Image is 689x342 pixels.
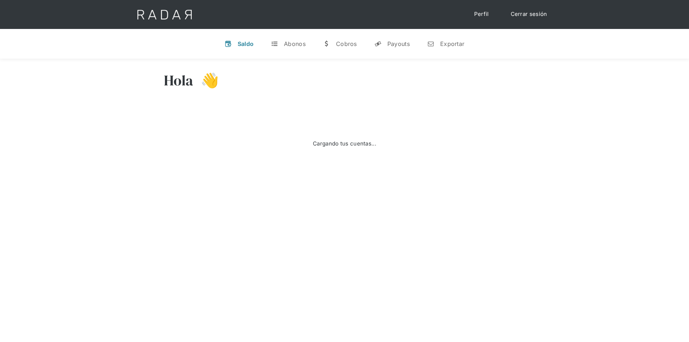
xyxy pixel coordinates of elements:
[164,71,193,89] h3: Hola
[467,7,496,21] a: Perfil
[440,40,464,47] div: Exportar
[284,40,306,47] div: Abonos
[323,40,330,47] div: w
[374,40,382,47] div: y
[238,40,254,47] div: Saldo
[193,71,219,89] h3: 👋
[336,40,357,47] div: Cobros
[313,140,376,148] div: Cargando tus cuentas...
[427,40,434,47] div: n
[225,40,232,47] div: v
[503,7,554,21] a: Cerrar sesión
[387,40,410,47] div: Payouts
[271,40,278,47] div: t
